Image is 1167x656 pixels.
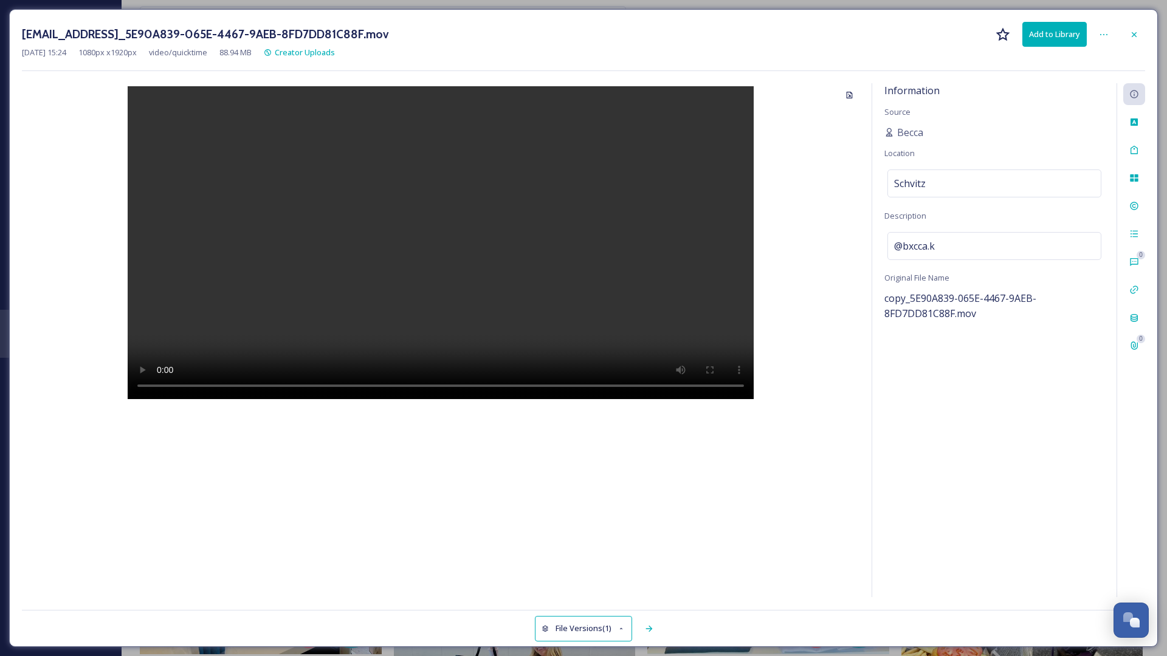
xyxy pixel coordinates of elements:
[1114,603,1149,638] button: Open Chat
[884,106,911,117] span: Source
[1137,251,1145,259] div: 0
[535,616,632,641] button: File Versions(1)
[149,47,207,58] span: video/quicktime
[894,176,926,191] span: Schvitz
[219,47,252,58] span: 88.94 MB
[1137,335,1145,343] div: 0
[894,239,935,253] span: @bxcca.k
[884,148,915,159] span: Location
[78,47,137,58] span: 1080 px x 1920 px
[22,26,389,43] h3: [EMAIL_ADDRESS]_5E90A839-065E-4467-9AEB-8FD7DD81C88F.mov
[1022,22,1087,47] button: Add to Library
[884,292,1036,320] span: copy_5E90A839-065E-4467-9AEB-8FD7DD81C88F.mov
[884,272,949,283] span: Original File Name
[897,125,923,140] span: Becca
[884,84,940,97] span: Information
[22,47,66,58] span: [DATE] 15:24
[275,47,335,58] span: Creator Uploads
[884,210,926,221] span: Description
